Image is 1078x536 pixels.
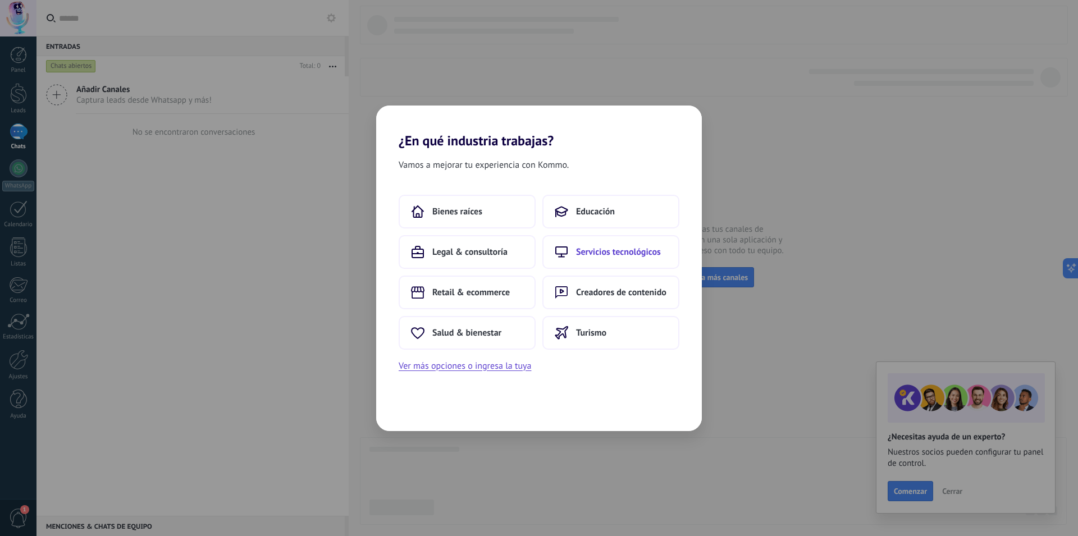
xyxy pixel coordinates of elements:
span: Retail & ecommerce [432,287,510,298]
button: Legal & consultoría [399,235,536,269]
span: Salud & bienestar [432,327,501,338]
span: Educación [576,206,615,217]
h2: ¿En qué industria trabajas? [376,106,702,149]
button: Educación [542,195,679,228]
span: Bienes raíces [432,206,482,217]
span: Turismo [576,327,606,338]
button: Retail & ecommerce [399,276,536,309]
span: Creadores de contenido [576,287,666,298]
span: Vamos a mejorar tu experiencia con Kommo. [399,158,569,172]
button: Bienes raíces [399,195,536,228]
button: Salud & bienestar [399,316,536,350]
button: Creadores de contenido [542,276,679,309]
button: Ver más opciones o ingresa la tuya [399,359,531,373]
button: Turismo [542,316,679,350]
button: Servicios tecnológicos [542,235,679,269]
span: Servicios tecnológicos [576,246,661,258]
span: Legal & consultoría [432,246,508,258]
